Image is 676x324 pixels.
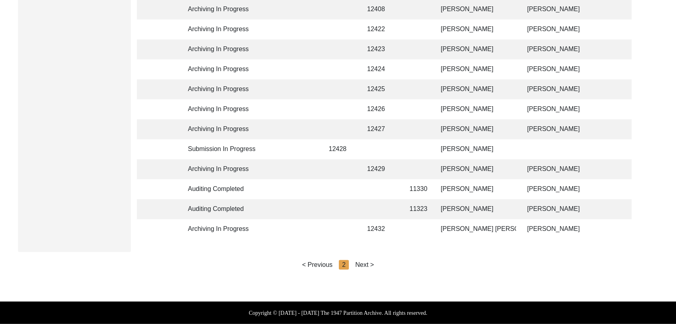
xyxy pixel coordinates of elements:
td: 11330 [405,179,430,199]
td: 11323 [405,199,430,219]
td: 12423 [362,40,398,60]
div: < Previous [302,260,332,270]
td: [PERSON_NAME] [436,80,516,99]
td: 12425 [362,80,398,99]
td: [PERSON_NAME] [436,179,516,199]
td: [PERSON_NAME] [PERSON_NAME] [436,219,516,239]
div: Next > [355,260,374,270]
td: [PERSON_NAME] [436,60,516,80]
td: 12424 [362,60,398,80]
td: Archiving In Progress [183,80,255,99]
div: 2 [339,260,349,270]
td: [PERSON_NAME] [522,99,662,119]
td: 12428 [324,139,356,159]
td: [PERSON_NAME] [522,20,662,40]
td: [PERSON_NAME] [436,139,516,159]
td: [PERSON_NAME] [522,199,662,219]
td: [PERSON_NAME] [522,179,662,199]
td: [PERSON_NAME] [436,199,516,219]
td: Archiving In Progress [183,40,255,60]
td: [PERSON_NAME] [522,219,662,239]
td: 12427 [362,119,398,139]
td: [PERSON_NAME] [522,60,662,80]
td: [PERSON_NAME] [522,40,662,60]
td: Archiving In Progress [183,119,255,139]
td: [PERSON_NAME] [436,40,516,60]
td: Auditing Completed [183,199,255,219]
td: Archiving In Progress [183,219,255,239]
td: [PERSON_NAME] [522,80,662,99]
td: [PERSON_NAME] [522,159,662,179]
td: 12429 [362,159,398,179]
td: Archiving In Progress [183,60,255,80]
td: Submission In Progress [183,139,255,159]
td: [PERSON_NAME] [436,20,516,40]
td: 12422 [362,20,398,40]
td: Archiving In Progress [183,159,255,179]
td: 12432 [362,219,398,239]
td: 12426 [362,99,398,119]
td: [PERSON_NAME] [436,119,516,139]
td: [PERSON_NAME] [436,99,516,119]
td: Archiving In Progress [183,99,255,119]
td: [PERSON_NAME] [436,159,516,179]
td: Auditing Completed [183,179,255,199]
td: [PERSON_NAME] [522,119,662,139]
label: Copyright © [DATE] - [DATE] The 1947 Partition Archive. All rights reserved. [249,309,427,317]
td: Archiving In Progress [183,20,255,40]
